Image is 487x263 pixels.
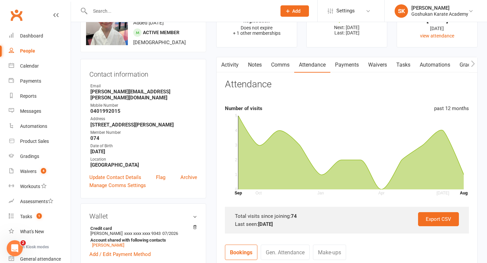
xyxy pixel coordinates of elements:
a: Calendar [9,59,71,74]
a: Payments [330,57,363,73]
a: Tasks 1 [9,209,71,224]
button: Add [280,5,309,17]
div: Goshukan Karate Academy [411,11,468,17]
span: 1 [36,213,42,219]
a: Dashboard [9,28,71,43]
div: Gradings [20,154,39,159]
a: Make-ups [313,245,346,260]
strong: Account shared with following contacts [90,238,194,243]
strong: 0401992015 [90,108,197,114]
div: $0.00 [313,16,381,23]
div: [DATE] [403,25,471,32]
h3: Contact information [89,68,197,78]
div: Email [90,83,197,89]
a: Gradings [9,149,71,164]
a: view attendance [420,33,454,38]
div: Waivers [20,169,36,174]
div: What's New [20,229,44,234]
a: Bookings [225,245,257,260]
span: Active member [143,30,179,35]
div: Last seen: [235,220,459,228]
span: 07/2026 [162,231,178,236]
div: Workouts [20,184,40,189]
a: Gen. Attendance [261,245,310,260]
span: + 1 other memberships [233,30,280,36]
div: Total visits since joining: [235,212,459,220]
div: Mobile Number [90,102,197,109]
time: Added [DATE] [133,20,164,26]
span: [DEMOGRAPHIC_DATA] [133,39,186,46]
a: Assessments [9,194,71,209]
a: People [9,43,71,59]
a: Reports [9,89,71,104]
a: Payments [9,74,71,89]
a: Messages [9,104,71,119]
a: Export CSV [418,212,459,226]
img: image1689056951.png [86,3,128,45]
strong: [DATE] [90,149,197,155]
span: 4 [41,168,46,174]
div: Date of Birth [90,143,197,149]
div: [PERSON_NAME] [411,5,468,11]
div: Automations [20,123,47,129]
div: [DATE] [403,16,471,23]
h3: Attendance [225,79,271,90]
span: Does not expire [241,25,272,30]
a: Waivers [363,57,392,73]
div: Dashboard [20,33,43,38]
div: Calendar [20,63,39,69]
input: Search... [88,6,272,16]
a: Add / Edit Payment Method [89,250,151,258]
a: Automations [415,57,455,73]
span: xxxx xxxx xxxx 9343 [124,231,161,236]
div: Location [90,156,197,163]
span: Settings [336,3,355,18]
a: Activity [217,57,243,73]
a: Clubworx [8,7,25,23]
div: SK [395,4,408,18]
a: Manage Comms Settings [89,181,146,189]
strong: [PERSON_NAME][EMAIL_ADDRESS][PERSON_NAME][DOMAIN_NAME] [90,89,197,101]
strong: 074 [90,135,197,141]
div: Address [90,116,197,122]
div: General attendance [20,256,61,262]
li: [PERSON_NAME] [89,225,197,249]
div: past 12 months [434,104,469,112]
p: Next: [DATE] Last: [DATE] [313,25,381,35]
div: Product Sales [20,139,49,144]
strong: Number of visits [225,105,262,111]
a: Attendance [294,57,330,73]
div: Payments [20,78,41,84]
a: [PERSON_NAME] [92,243,124,248]
strong: [GEOGRAPHIC_DATA] [90,162,197,168]
div: People [20,48,35,54]
div: Assessments [20,199,53,204]
iframe: Intercom live chat [7,240,23,256]
a: Product Sales [9,134,71,149]
a: Flag [156,173,165,181]
strong: [DATE] [258,221,273,227]
a: Notes [243,57,266,73]
div: Reports [20,93,36,99]
a: Workouts [9,179,71,194]
a: Tasks [392,57,415,73]
a: Automations [9,119,71,134]
a: Update Contact Details [89,173,141,181]
div: Messages [20,108,41,114]
a: Comms [266,57,294,73]
div: Member Number [90,129,197,136]
a: Archive [180,173,197,181]
h3: Wallet [89,212,197,220]
a: What's New [9,224,71,239]
a: Waivers 4 [9,164,71,179]
div: Tasks [20,214,32,219]
strong: [STREET_ADDRESS][PERSON_NAME] [90,122,197,128]
span: Add [292,8,301,14]
strong: 74 [291,213,297,219]
span: 2 [20,240,26,246]
strong: Credit card [90,226,194,231]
